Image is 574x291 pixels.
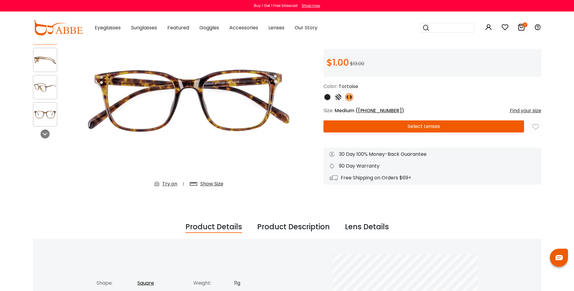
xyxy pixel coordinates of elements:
[137,280,154,286] a: Square
[330,151,535,158] div: 30 Day 100% Money-Back Guarantee
[556,255,563,260] img: chat
[345,221,389,233] div: Lens Details
[339,83,358,90] span: Tortoise
[200,180,223,188] div: Show Size
[510,107,541,114] div: Find your size
[330,174,535,181] div: Free Shipping on Orders $69+
[295,24,317,31] span: Our Story
[131,24,157,31] span: Sunglasses
[167,24,189,31] span: Featured
[330,162,535,170] div: 90 Day Warranty
[323,120,524,132] button: Select Lenses
[326,56,349,69] span: $1.00
[523,22,527,27] i: 1
[323,83,337,90] span: Color:
[162,180,177,188] div: Try on
[33,54,57,66] img: Clinoster Tortoise Plastic Eyeglasses , UniversalBridgeFit Frames from ABBE Glasses
[33,20,83,35] img: abbeglasses.com
[358,107,402,114] span: [PHONE_NUMBER]
[350,60,364,67] span: $13.00
[33,109,57,120] img: Clinoster Tortoise Plastic Eyeglasses , UniversalBridgeFit Frames from ABBE Glasses
[518,25,525,32] a: 1
[234,280,284,287] div: 11g
[532,124,539,130] img: like
[78,8,299,192] img: Clinoster Tortoise Plastic Eyeglasses , UniversalBridgeFit Frames from ABBE Glasses
[335,107,404,114] span: Medium ( )
[95,24,121,31] span: Eyeglasses
[33,81,57,93] img: Clinoster Tortoise Plastic Eyeglasses , UniversalBridgeFit Frames from ABBE Glasses
[199,24,219,31] span: Goggles
[302,3,320,8] div: Shop now
[229,24,258,31] span: Accessories
[268,24,284,31] span: Lenses
[254,3,298,8] div: Buy 1 Get 1 Free Sitewide!
[257,221,330,233] div: Product Description
[185,221,242,233] div: Product Details
[97,280,137,287] div: Shape:
[193,280,234,287] div: Weight:
[323,107,333,114] span: Size:
[299,3,320,8] a: Shop now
